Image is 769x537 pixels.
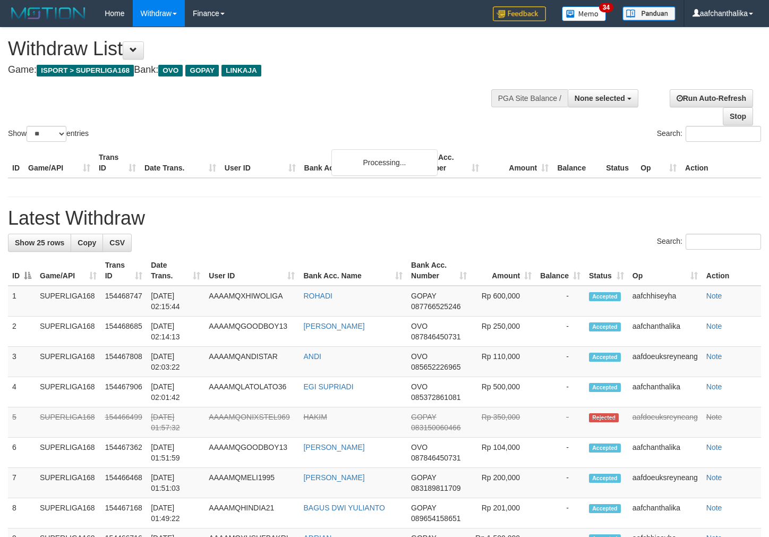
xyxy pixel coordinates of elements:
td: 2 [8,317,36,347]
span: Show 25 rows [15,238,64,247]
td: AAAAMQLATOLATO36 [204,377,299,407]
td: SUPERLIGA168 [36,438,101,468]
h1: Latest Withdraw [8,208,761,229]
a: Copy [71,234,103,252]
th: Game/API: activate to sort column ascending [36,255,101,286]
td: AAAAMQMELI1995 [204,468,299,498]
span: Accepted [589,292,621,301]
td: Rp 350,000 [471,407,536,438]
span: GOPAY [411,413,436,421]
td: SUPERLIGA168 [36,317,101,347]
a: [PERSON_NAME] [303,473,364,482]
a: EGI SUPRIADI [303,382,353,391]
th: Game/API [24,148,95,178]
td: AAAAMQXHIWOLIGA [204,286,299,317]
td: - [536,468,585,498]
a: Note [706,322,722,330]
td: [DATE] 02:15:44 [147,286,204,317]
span: OVO [411,352,428,361]
td: aafchanthalika [628,377,702,407]
a: Note [706,352,722,361]
th: Op [636,148,681,178]
td: Rp 200,000 [471,468,536,498]
span: Copy [78,238,96,247]
td: AAAAMQONIXSTEL969 [204,407,299,438]
label: Show entries [8,126,89,142]
img: panduan.png [622,6,676,21]
td: [DATE] 01:51:59 [147,438,204,468]
span: Copy 089654158651 to clipboard [411,514,460,523]
span: GOPAY [411,473,436,482]
th: Balance [553,148,602,178]
select: Showentries [27,126,66,142]
td: - [536,498,585,529]
td: Rp 500,000 [471,377,536,407]
td: 154468685 [101,317,147,347]
a: Show 25 rows [8,234,71,252]
td: AAAAMQHINDIA21 [204,498,299,529]
th: ID [8,148,24,178]
th: Amount: activate to sort column ascending [471,255,536,286]
td: - [536,347,585,377]
a: ANDI [303,352,321,361]
span: GOPAY [411,504,436,512]
span: Copy 083150060466 to clipboard [411,423,460,432]
a: Note [706,473,722,482]
a: CSV [102,234,132,252]
th: Trans ID: activate to sort column ascending [101,255,147,286]
a: BAGUS DWI YULIANTO [303,504,385,512]
span: Copy 085372861081 to clipboard [411,393,460,402]
span: OVO [158,65,183,76]
span: CSV [109,238,125,247]
span: Copy 087766525246 to clipboard [411,302,460,311]
span: OVO [411,382,428,391]
td: 154466468 [101,468,147,498]
a: Note [706,443,722,451]
td: 7 [8,468,36,498]
img: MOTION_logo.png [8,5,89,21]
td: - [536,286,585,317]
td: Rp 104,000 [471,438,536,468]
a: Stop [723,107,753,125]
div: PGA Site Balance / [491,89,568,107]
td: aafdoeuksreyneang [628,407,702,438]
td: [DATE] 01:57:32 [147,407,204,438]
td: AAAAMQANDISTAR [204,347,299,377]
span: OVO [411,443,428,451]
td: [DATE] 02:14:13 [147,317,204,347]
div: Processing... [331,149,438,176]
span: Accepted [589,353,621,362]
span: 34 [599,3,613,12]
span: ISPORT > SUPERLIGA168 [37,65,134,76]
label: Search: [657,234,761,250]
td: - [536,407,585,438]
a: Note [706,292,722,300]
a: Note [706,413,722,421]
td: SUPERLIGA168 [36,286,101,317]
a: Note [706,382,722,391]
th: Action [681,148,761,178]
td: 1 [8,286,36,317]
img: Button%20Memo.svg [562,6,606,21]
td: Rp 110,000 [471,347,536,377]
span: Copy 085652226965 to clipboard [411,363,460,371]
th: Date Trans.: activate to sort column ascending [147,255,204,286]
td: Rp 250,000 [471,317,536,347]
th: Bank Acc. Name: activate to sort column ascending [299,255,407,286]
span: Accepted [589,504,621,513]
th: Action [702,255,761,286]
td: 154467906 [101,377,147,407]
label: Search: [657,126,761,142]
td: 5 [8,407,36,438]
th: Op: activate to sort column ascending [628,255,702,286]
td: Rp 600,000 [471,286,536,317]
td: 6 [8,438,36,468]
a: Note [706,504,722,512]
span: Accepted [589,474,621,483]
td: aafdoeuksreyneang [628,347,702,377]
td: AAAAMQGOODBOY13 [204,317,299,347]
th: Bank Acc. Number [414,148,483,178]
td: - [536,438,585,468]
th: ID: activate to sort column descending [8,255,36,286]
th: Bank Acc. Number: activate to sort column ascending [407,255,471,286]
